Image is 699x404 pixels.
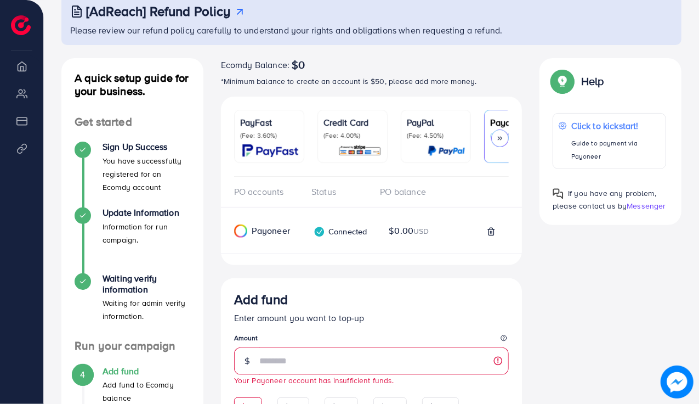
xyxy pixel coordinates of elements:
p: Payoneer [490,116,548,129]
li: Waiting verify information [61,273,203,339]
legend: Amount [234,333,509,347]
span: USD [413,226,429,237]
h4: A quick setup guide for your business. [61,71,203,98]
span: If you have any problem, please contact us by [553,188,656,211]
p: Help [581,75,604,88]
div: Payoneer [221,225,283,238]
div: Connected [314,226,367,238]
h4: Get started [61,115,203,129]
h4: Add fund [103,366,190,377]
li: Update Information [61,207,203,273]
div: Status [303,186,371,198]
img: Popup guide [553,188,564,199]
img: image [661,366,694,399]
p: (Fee: 1.00%) [490,131,548,140]
h4: Waiting verify information [103,273,190,294]
span: Ecomdy Balance: [221,58,289,71]
img: logo [11,15,31,35]
div: PO accounts [234,186,303,198]
p: Guide to payment via Payoneer [571,137,660,163]
p: *Minimum balance to create an account is $50, please add more money. [221,75,522,88]
p: (Fee: 3.60%) [240,131,298,140]
h4: Run your campaign [61,339,203,353]
span: $0.00 [389,225,429,237]
span: $0 [292,58,305,71]
p: Information for run campaign. [103,220,190,246]
p: Waiting for admin verify information. [103,296,190,323]
h3: Add fund [234,291,288,307]
h3: [AdReach] Refund Policy [86,3,231,19]
img: Popup guide [553,71,572,91]
img: card [428,144,465,157]
img: card [338,144,382,157]
li: Sign Up Success [61,142,203,207]
p: (Fee: 4.50%) [407,131,465,140]
img: verified [314,226,325,238]
p: Credit Card [323,116,382,129]
img: Payoneer [234,225,247,238]
div: PO balance [372,186,440,198]
h4: Sign Up Success [103,142,190,152]
p: (Fee: 4.00%) [323,131,382,140]
span: Messenger [627,200,666,211]
p: Enter amount you want to top-up [234,311,509,324]
img: card [242,144,298,157]
p: Please review our refund policy carefully to understand your rights and obligations when requesti... [70,24,675,37]
p: PayPal [407,116,465,129]
p: PayFast [240,116,298,129]
p: You have successfully registered for an Ecomdy account [103,154,190,194]
small: Your Payoneer account has insufficient funds. [234,375,394,385]
span: 4 [80,368,85,381]
p: Click to kickstart! [571,119,660,132]
h4: Update Information [103,207,190,218]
